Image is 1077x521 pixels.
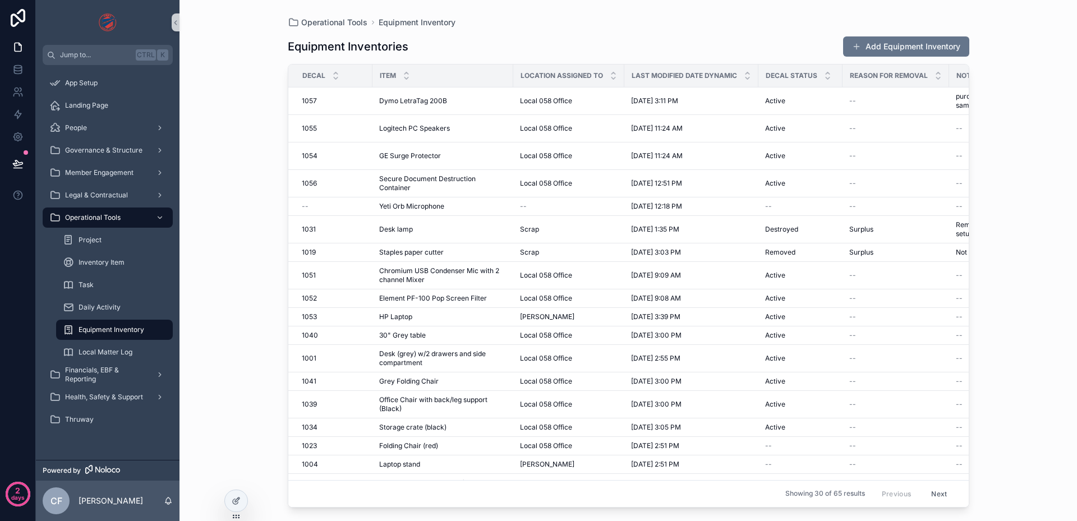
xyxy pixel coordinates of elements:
span: [DATE] 12:51 PM [631,179,682,188]
span: -- [956,151,963,160]
a: [DATE] 9:08 AM [631,294,752,303]
a: GE Surge Protector [379,151,507,160]
a: Powered by [36,460,179,481]
a: [DATE] 3:00 PM [631,400,752,409]
span: Staples paper cutter [379,248,444,257]
span: Powered by [43,466,81,475]
span: 1034 [302,423,317,432]
a: 1031 [302,225,366,234]
span: Health, Safety & Support [65,393,143,402]
span: 1054 [302,151,317,160]
a: Laptop stand [379,460,507,469]
a: -- [956,271,1072,280]
a: Local Matter Log [56,342,173,362]
span: Thruway [65,415,94,424]
a: 1039 [302,400,366,409]
a: Removed [765,248,836,257]
a: -- [849,151,942,160]
span: purchased [DATE] - assigned decal same day [956,92,1072,110]
a: 1041 [302,377,366,386]
a: Secure Document Destruction Container [379,174,507,192]
a: [DATE] 11:24 AM [631,124,752,133]
a: 1053 [302,312,366,321]
a: -- [956,124,1072,133]
span: Financials, EBF & Reporting [65,366,147,384]
span: Showing 30 of 65 results [785,490,865,499]
span: -- [956,377,963,386]
span: -- [520,202,527,211]
a: -- [849,124,942,133]
a: App Setup [43,73,173,93]
span: 30" Grey table [379,331,426,340]
span: 1039 [302,400,317,409]
span: [DATE] 2:51 PM [631,441,679,450]
span: GE Surge Protector [379,151,441,160]
span: 1041 [302,377,316,386]
span: Scrap [520,225,539,234]
a: [DATE] 3:05 PM [631,423,752,432]
a: Active [765,400,836,409]
span: Desk lamp [379,225,413,234]
span: Local 058 Office [520,294,572,303]
button: Add Equipment Inventory [843,36,969,57]
a: -- [849,460,942,469]
a: Chromium USB Condenser Mic with 2 channel Mixer [379,266,507,284]
a: -- [956,400,1072,409]
span: Local 058 Office [520,271,572,280]
span: -- [956,354,963,363]
span: -- [849,441,856,450]
span: 1040 [302,331,318,340]
a: -- [956,151,1072,160]
a: -- [956,312,1072,321]
a: Task [56,275,173,295]
span: Active [765,294,785,303]
a: Member Engagement [43,163,173,183]
span: -- [956,331,963,340]
a: Staples paper cutter [379,248,507,257]
span: Daily Activity [79,303,121,312]
span: [DATE] 3:03 PM [631,248,681,257]
span: 1023 [302,441,317,450]
span: App Setup [65,79,98,87]
a: -- [849,179,942,188]
a: 1052 [302,294,366,303]
a: -- [849,423,942,432]
span: Laptop stand [379,460,420,469]
a: Folding Chair (red) [379,441,507,450]
a: [PERSON_NAME] [520,312,618,321]
span: -- [956,460,963,469]
span: -- [849,377,856,386]
a: External ODD&HDD drive for labtop - Black [379,478,507,496]
span: Surplus [849,248,873,257]
a: People [43,118,173,138]
a: -- [849,312,942,321]
a: 1056 [302,179,366,188]
span: Active [765,312,785,321]
span: People [65,123,87,132]
a: Active [765,423,836,432]
a: Local 058 Office [520,377,618,386]
a: Surplus [849,225,942,234]
a: Equipment Inventory [379,17,455,28]
span: Local Matter Log [79,348,132,357]
a: [DATE] 2:51 PM [631,441,752,450]
a: 30" Grey table [379,331,507,340]
span: Active [765,331,785,340]
span: Yeti Orb Microphone [379,202,444,211]
a: Active [765,151,836,160]
a: Equipment Inventory [56,320,173,340]
a: Storage crate (black) [379,423,507,432]
span: Location Assigned To [521,71,603,80]
span: -- [849,460,856,469]
a: Dymo LetraTag 200B [379,96,507,105]
span: [DATE] 3:39 PM [631,312,680,321]
span: Operational Tools [301,17,367,28]
a: [DATE] 2:55 PM [631,354,752,363]
span: -- [849,423,856,432]
span: Not Kept in Office Cleaning [956,248,1041,257]
a: Active [765,124,836,133]
span: CF [50,494,62,508]
span: 1031 [302,225,316,234]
